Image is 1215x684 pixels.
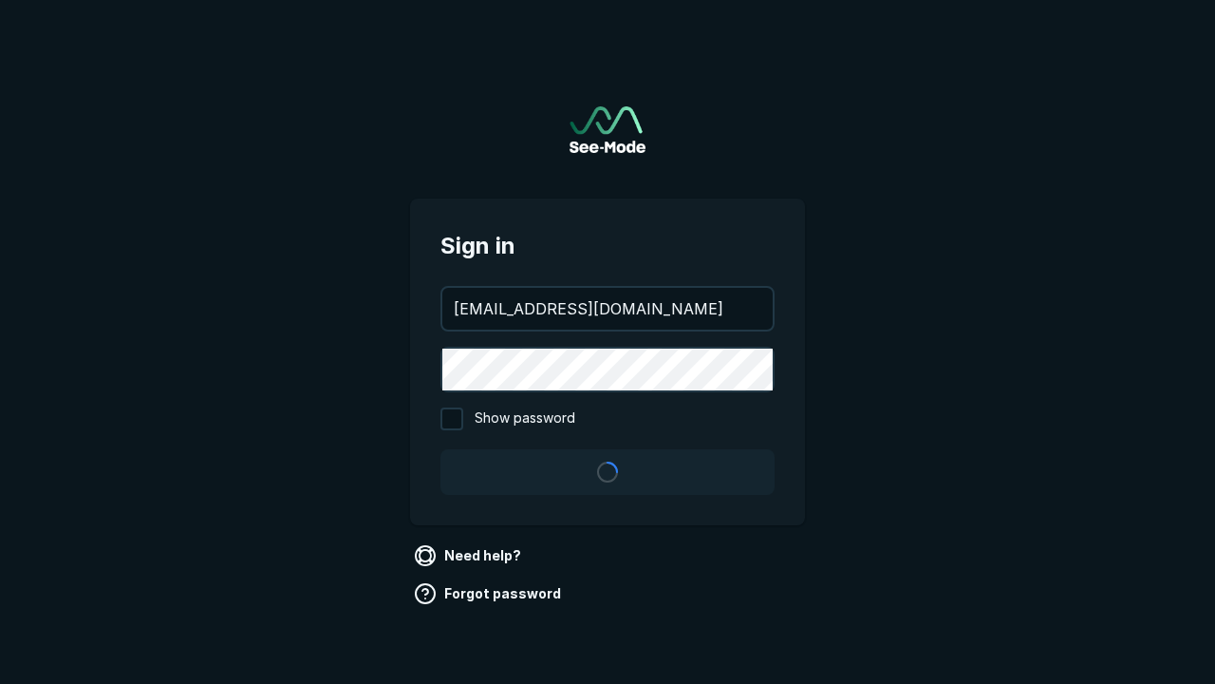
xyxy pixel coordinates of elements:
a: Need help? [410,541,529,571]
span: Show password [475,408,575,430]
input: your@email.com [442,288,773,330]
img: See-Mode Logo [570,106,645,153]
a: Forgot password [410,579,569,609]
span: Sign in [440,229,775,263]
a: Go to sign in [570,106,645,153]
